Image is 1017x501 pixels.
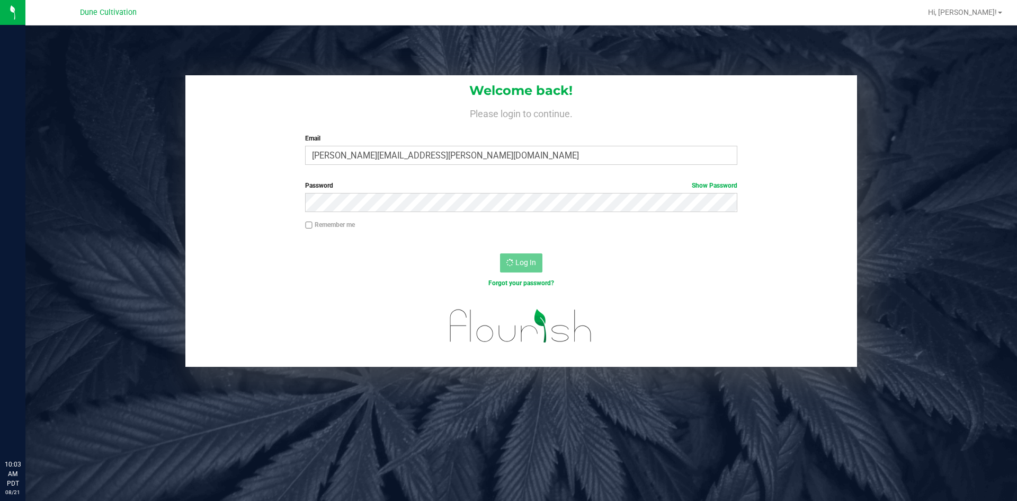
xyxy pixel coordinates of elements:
label: Remember me [305,220,355,230]
h4: Please login to continue. [185,106,857,119]
span: Hi, [PERSON_NAME]! [928,8,997,16]
a: Forgot your password? [488,279,554,287]
span: Log In [515,258,536,267]
span: Password [305,182,333,189]
p: 08/21 [5,488,21,496]
a: Show Password [692,182,737,189]
span: Dune Cultivation [80,8,137,17]
p: 10:03 AM PDT [5,460,21,488]
h1: Welcome back! [185,84,857,98]
input: Remember me [305,222,313,229]
label: Email [305,134,737,143]
button: Log In [500,253,542,273]
img: flourish_logo.svg [437,299,605,353]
